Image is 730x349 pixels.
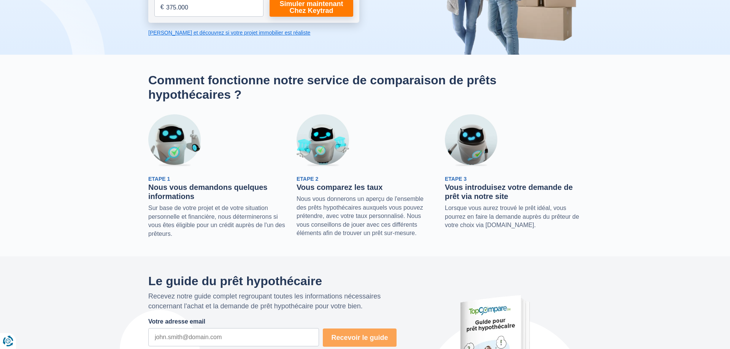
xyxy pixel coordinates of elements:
img: Etape 2 [297,114,349,167]
span: Etape 3 [445,176,467,182]
p: Nous vous donnerons un aperçu de l'ensemble des prêts hypothécaires auxquels vous pouvez prétendr... [297,195,433,237]
span: Etape 1 [148,176,170,182]
span: € [160,3,164,12]
a: [PERSON_NAME] et découvrez si votre projet immobilier est réaliste [148,29,359,36]
p: Recevez notre guide complet regroupant toutes les informations nécessaires concernant l'achat et ... [148,292,397,311]
h2: Le guide du prêt hypothécaire [148,275,397,288]
img: Etape 1 [148,114,201,167]
label: Votre adresse email [148,317,205,326]
p: Sur base de votre projet et de votre situation personnelle et financière, nous déterminerons si v... [148,204,285,238]
img: Etape 3 [445,114,497,167]
h3: Vous introduisez votre demande de prêt via notre site [445,183,582,201]
input: john.smith@domain.com [148,328,319,346]
span: Etape 2 [297,176,318,182]
h3: Vous comparez les taux [297,183,433,192]
h3: Nous vous demandons quelques informations [148,183,285,201]
h2: Comment fonctionne notre service de comparaison de prêts hypothécaires ? [148,73,582,102]
button: Recevoir le guide [323,328,396,347]
p: Lorsque vous aurez trouvé le prêt idéal, vous pourrez en faire la demande auprès du prêteur de vo... [445,204,582,229]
